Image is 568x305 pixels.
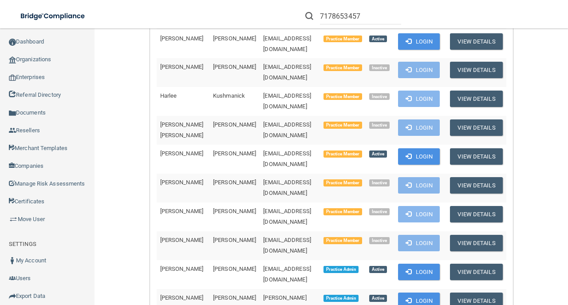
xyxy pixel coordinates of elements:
span: Active [369,295,387,302]
img: bridge_compliance_login_screen.278c3ca4.svg [13,7,93,25]
span: [PERSON_NAME] [213,179,256,186]
span: Practice Member [323,64,362,71]
button: View Details [450,33,502,50]
span: Inactive [369,122,390,129]
span: Practice Member [323,179,362,186]
span: Inactive [369,93,390,100]
span: [PERSON_NAME] [213,35,256,42]
span: [PERSON_NAME] [160,35,203,42]
span: Practice Member [323,36,362,43]
span: Kushmanick [213,92,245,99]
span: [PERSON_NAME] [160,150,203,157]
span: Active [369,266,387,273]
button: View Details [450,264,502,280]
span: Harlee [160,92,177,99]
span: [PERSON_NAME] [213,63,256,70]
span: [EMAIL_ADDRESS][DOMAIN_NAME] [263,237,311,254]
span: Practice Admin [323,266,359,273]
span: [PERSON_NAME] [160,294,203,301]
span: Practice Member [323,208,362,215]
span: Practice Member [323,93,362,100]
img: ic_user_dark.df1a06c3.png [9,257,16,264]
span: [EMAIL_ADDRESS][DOMAIN_NAME] [263,265,311,283]
span: Inactive [369,208,390,215]
span: [PERSON_NAME] [160,63,203,70]
span: [PERSON_NAME] [160,237,203,243]
img: ic_reseller.de258add.png [9,127,16,134]
img: enterprise.0d942306.png [9,75,16,81]
span: [EMAIL_ADDRESS][DOMAIN_NAME] [263,35,311,52]
img: icon-users.e205127d.png [9,275,16,282]
span: [EMAIL_ADDRESS][DOMAIN_NAME] [263,121,311,139]
span: Active [369,151,387,158]
button: View Details [450,206,502,222]
button: Login [398,91,440,107]
span: [EMAIL_ADDRESS][DOMAIN_NAME] [263,92,311,110]
span: [PERSON_NAME] [160,265,203,272]
span: [PERSON_NAME] [160,208,203,214]
span: [PERSON_NAME] [160,179,203,186]
button: View Details [450,91,502,107]
button: Login [398,235,440,251]
span: [EMAIL_ADDRESS][DOMAIN_NAME] [263,150,311,167]
span: [PERSON_NAME] [213,208,256,214]
span: [PERSON_NAME] [213,237,256,243]
button: View Details [450,177,502,194]
span: Practice Admin [323,295,359,302]
button: Login [398,264,440,280]
span: Inactive [369,179,390,186]
span: Practice Member [323,237,362,244]
img: icon-export.b9366987.png [9,293,16,300]
span: [PERSON_NAME] [PERSON_NAME] [160,121,203,139]
label: SETTINGS [9,239,36,250]
span: Practice Member [323,122,362,129]
span: Practice Member [323,151,362,158]
span: [PERSON_NAME] [213,150,256,157]
span: [EMAIL_ADDRESS][DOMAIN_NAME] [263,179,311,196]
button: View Details [450,119,502,136]
span: [PERSON_NAME] [213,294,256,301]
button: Login [398,119,440,136]
button: Login [398,148,440,165]
span: Inactive [369,64,390,71]
span: Inactive [369,237,390,244]
span: [PERSON_NAME] [213,121,256,128]
button: View Details [450,62,502,78]
span: Active [369,36,387,43]
img: organization-icon.f8decf85.png [9,56,16,63]
img: icon-documents.8dae5593.png [9,110,16,117]
span: [EMAIL_ADDRESS][DOMAIN_NAME] [263,63,311,81]
img: ic_dashboard_dark.d01f4a41.png [9,39,16,46]
button: Login [398,177,440,194]
img: ic-search.3b580494.png [305,12,313,20]
button: View Details [450,148,502,165]
span: [PERSON_NAME] [213,265,256,272]
button: Login [398,62,440,78]
button: Login [398,33,440,50]
img: briefcase.64adab9b.png [9,215,18,224]
button: View Details [450,235,502,251]
span: [EMAIL_ADDRESS][DOMAIN_NAME] [263,208,311,225]
button: Login [398,206,440,222]
input: Search [320,8,401,24]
